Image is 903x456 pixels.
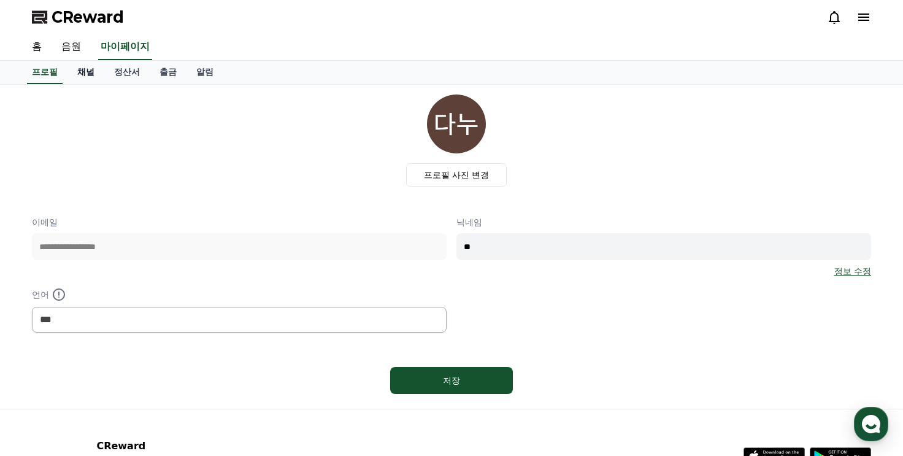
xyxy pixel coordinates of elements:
a: 마이페이지 [98,34,152,60]
a: 프로필 [27,61,63,84]
span: CReward [52,7,124,27]
label: 프로필 사진 변경 [406,163,507,187]
span: 설정 [190,373,204,382]
img: profile_image [427,95,486,153]
a: 홈 [4,354,81,385]
a: 채널 [67,61,104,84]
p: CReward [96,439,246,454]
a: 음원 [52,34,91,60]
a: 출금 [150,61,186,84]
p: 언어 [32,287,447,302]
button: 저장 [390,367,513,394]
div: 저장 [415,374,488,387]
a: 정산서 [104,61,150,84]
a: CReward [32,7,124,27]
a: 정보 수정 [834,265,871,277]
span: 홈 [39,373,46,382]
a: 대화 [81,354,158,385]
a: 알림 [186,61,223,84]
p: 이메일 [32,216,447,228]
a: 홈 [22,34,52,60]
a: 설정 [158,354,236,385]
span: 대화 [112,373,127,383]
p: 닉네임 [456,216,871,228]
